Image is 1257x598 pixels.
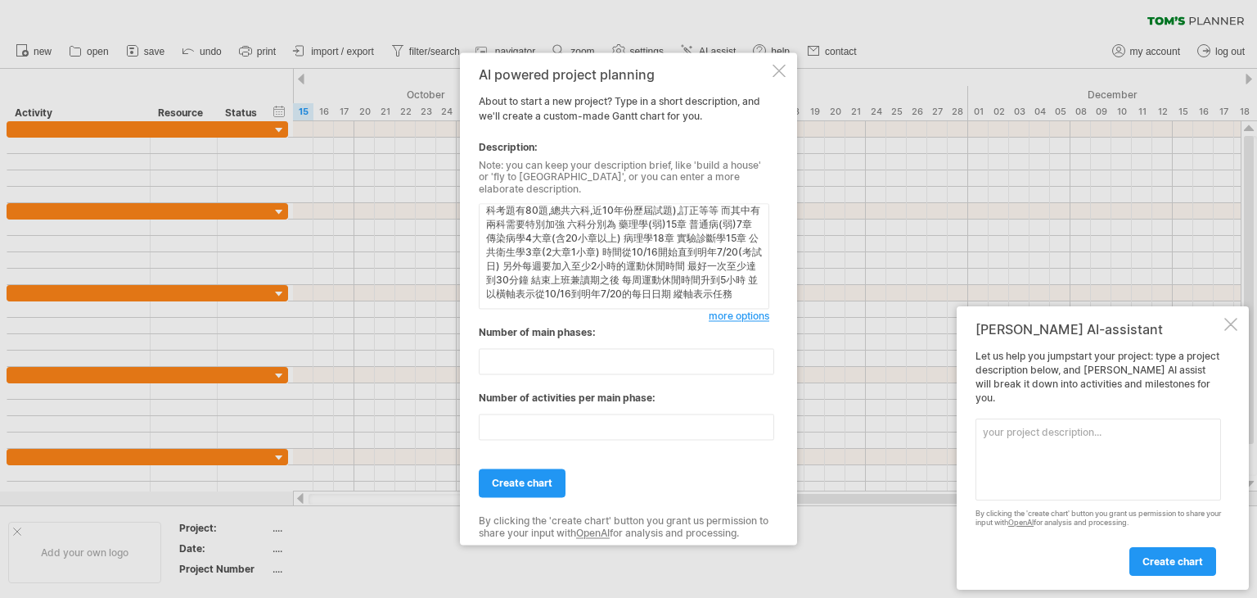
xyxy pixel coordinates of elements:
a: OpenAI [576,527,610,539]
a: create chart [1129,547,1216,576]
a: more options [709,310,769,324]
div: AI powered project planning [479,67,769,82]
div: Note: you can keep your description brief, like 'build a house' or 'fly to [GEOGRAPHIC_DATA]', or... [479,160,769,195]
div: By clicking the 'create chart' button you grant us permission to share your input with for analys... [479,516,769,540]
div: By clicking the 'create chart' button you grant us permission to share your input with for analys... [975,510,1221,528]
a: OpenAI [1008,518,1034,527]
div: [PERSON_NAME] AI-assistant [975,321,1221,338]
div: Let us help you jumpstart your project: type a project description below, and [PERSON_NAME] AI as... [975,350,1221,575]
span: create chart [492,478,552,490]
a: create chart [479,469,565,498]
div: Number of activities per main phase: [479,392,769,406]
div: Number of main phases: [479,326,769,341]
span: create chart [1142,555,1203,568]
span: more options [709,310,769,323]
div: Description: [479,140,769,155]
div: About to start a new project? Type in a short description, and we'll create a custom-made Gantt c... [479,67,769,530]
